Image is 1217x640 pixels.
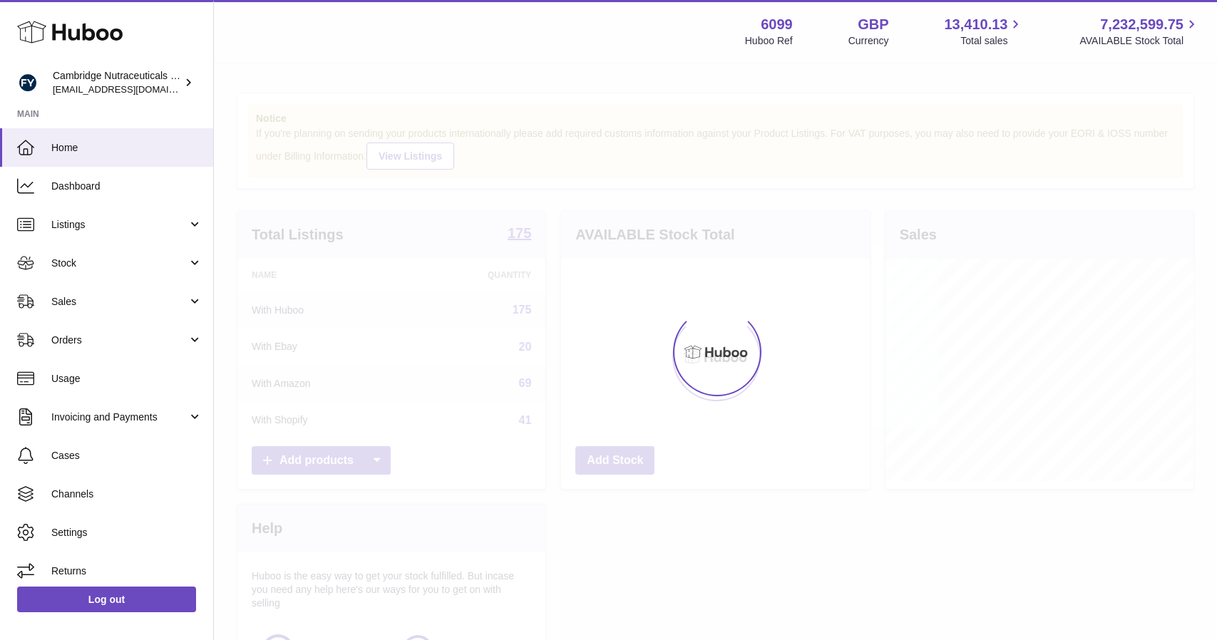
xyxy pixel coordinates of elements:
span: 13,410.13 [944,15,1007,34]
span: Home [51,141,202,155]
div: Cambridge Nutraceuticals Ltd [53,69,181,96]
img: huboo@camnutra.com [17,72,38,93]
div: Currency [848,34,889,48]
span: Channels [51,487,202,501]
span: Total sales [960,34,1024,48]
span: Dashboard [51,180,202,193]
span: AVAILABLE Stock Total [1079,34,1200,48]
div: Huboo Ref [745,34,793,48]
a: 13,410.13 Total sales [944,15,1024,48]
span: [EMAIL_ADDRESS][DOMAIN_NAME] [53,83,210,95]
a: Log out [17,587,196,612]
span: Sales [51,295,188,309]
span: Invoicing and Payments [51,411,188,424]
strong: GBP [858,15,888,34]
span: Listings [51,218,188,232]
span: Returns [51,564,202,578]
span: Stock [51,257,188,270]
strong: 6099 [761,15,793,34]
span: Settings [51,526,202,540]
span: Usage [51,372,202,386]
span: 7,232,599.75 [1100,15,1183,34]
a: 7,232,599.75 AVAILABLE Stock Total [1079,15,1200,48]
span: Cases [51,449,202,463]
span: Orders [51,334,188,347]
